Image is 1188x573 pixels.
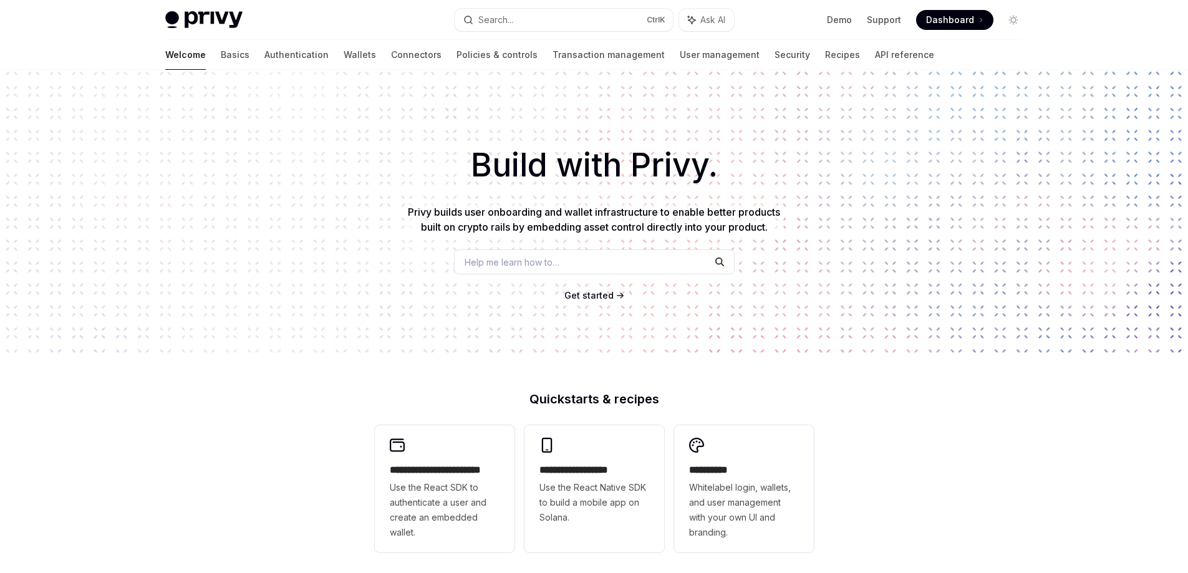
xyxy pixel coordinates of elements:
button: Toggle dark mode [1003,10,1023,30]
a: Security [775,40,810,70]
a: Authentication [264,40,329,70]
a: **** **** **** ***Use the React Native SDK to build a mobile app on Solana. [524,425,664,552]
span: Privy builds user onboarding and wallet infrastructure to enable better products built on crypto ... [408,206,780,233]
a: **** *****Whitelabel login, wallets, and user management with your own UI and branding. [674,425,814,552]
span: Ask AI [700,14,725,26]
a: Connectors [391,40,442,70]
span: Use the React Native SDK to build a mobile app on Solana. [539,480,649,525]
a: Basics [221,40,249,70]
a: Demo [827,14,852,26]
a: User management [680,40,760,70]
a: Support [867,14,901,26]
a: Policies & controls [456,40,538,70]
a: API reference [875,40,934,70]
a: Welcome [165,40,206,70]
a: Transaction management [553,40,665,70]
button: Search...CtrlK [455,9,673,31]
span: Dashboard [926,14,974,26]
a: Dashboard [916,10,993,30]
span: Ctrl K [647,15,665,25]
button: Ask AI [679,9,734,31]
a: Recipes [825,40,860,70]
div: Search... [478,12,513,27]
h2: Quickstarts & recipes [375,393,814,405]
img: light logo [165,11,243,29]
a: Get started [564,289,614,302]
span: Get started [564,290,614,301]
h1: Build with Privy. [20,141,1168,190]
a: Wallets [344,40,376,70]
span: Help me learn how to… [465,256,559,269]
span: Whitelabel login, wallets, and user management with your own UI and branding. [689,480,799,540]
span: Use the React SDK to authenticate a user and create an embedded wallet. [390,480,500,540]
